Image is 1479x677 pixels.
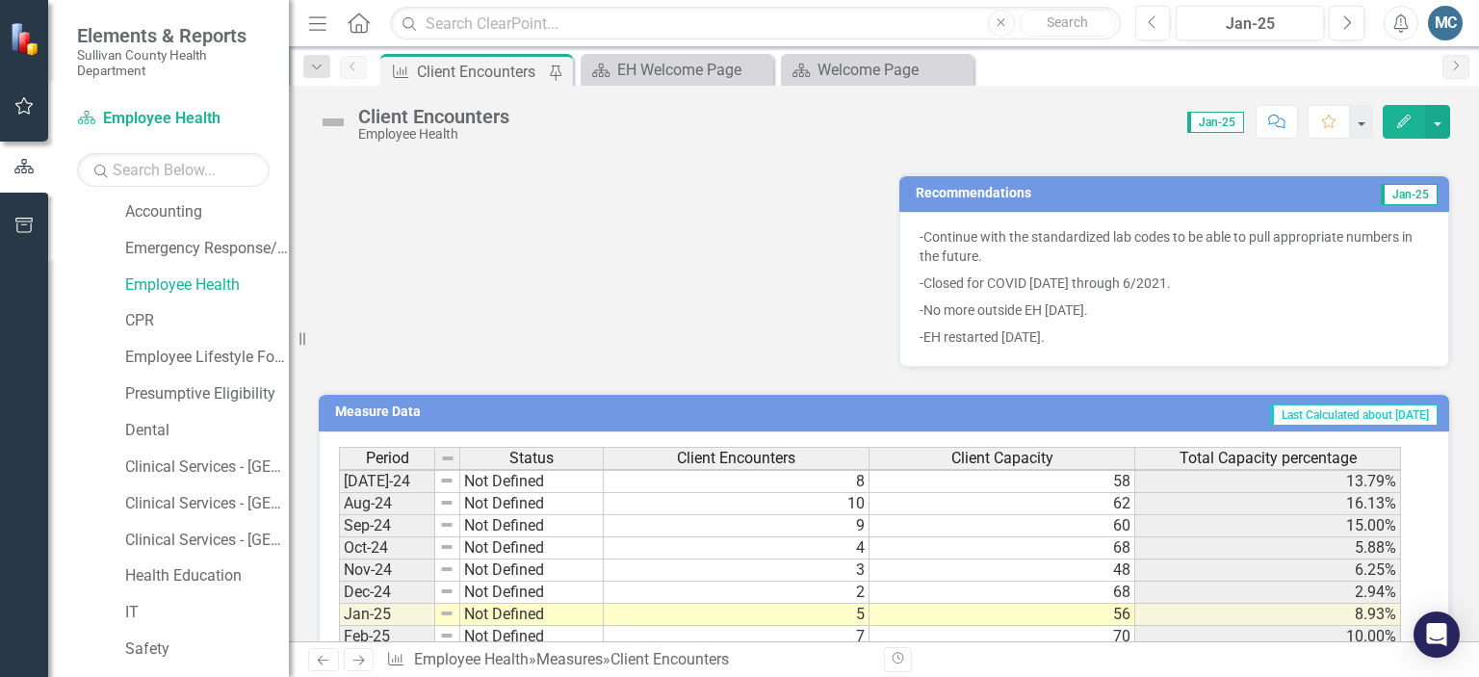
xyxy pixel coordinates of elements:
[77,108,270,130] a: Employee Health
[366,450,409,467] span: Period
[339,560,435,582] td: Nov-24
[125,530,289,552] a: Clinical Services - [GEOGRAPHIC_DATA]
[125,456,289,479] a: Clinical Services - [GEOGRAPHIC_DATA]
[604,560,869,582] td: 3
[604,604,869,626] td: 5
[460,604,604,626] td: Not Defined
[869,493,1135,515] td: 62
[439,473,454,488] img: 8DAGhfEEPCf229AAAAAElFTkSuQmCC
[414,650,529,668] a: Employee Health
[677,450,795,467] span: Client Encounters
[1381,184,1438,205] span: Jan-25
[77,24,270,47] span: Elements & Reports
[439,517,454,533] img: 8DAGhfEEPCf229AAAAAElFTkSuQmCC
[869,604,1135,626] td: 56
[335,404,706,419] h3: Measure Data
[1135,560,1401,582] td: 6.25%
[125,347,289,369] a: Employee Lifestyle Focus
[339,471,435,493] td: [DATE]-24
[339,515,435,537] td: Sep-24
[439,539,454,555] img: 8DAGhfEEPCf229AAAAAElFTkSuQmCC
[1047,14,1088,30] span: Search
[920,227,1429,270] p: -Continue with the standardized lab codes to be able to pull appropriate numbers in the future.
[509,450,554,467] span: Status
[604,626,869,648] td: 7
[1135,493,1401,515] td: 16.13%
[1187,112,1244,133] span: Jan-25
[125,238,289,260] a: Emergency Response/PHEP
[1270,404,1438,426] span: Last Calculated about [DATE]
[125,201,289,223] a: Accounting
[1180,450,1357,467] span: Total Capacity percentage
[339,537,435,560] td: Oct-24
[460,582,604,604] td: Not Defined
[10,21,43,55] img: ClearPoint Strategy
[439,495,454,510] img: 8DAGhfEEPCf229AAAAAElFTkSuQmCC
[1135,626,1401,648] td: 10.00%
[439,628,454,643] img: 8DAGhfEEPCf229AAAAAElFTkSuQmCC
[386,649,869,671] div: » »
[1020,10,1116,37] button: Search
[77,47,270,79] small: Sullivan County Health Department
[604,582,869,604] td: 2
[460,626,604,648] td: Not Defined
[604,537,869,560] td: 4
[460,515,604,537] td: Not Defined
[1135,582,1401,604] td: 2.94%
[125,420,289,442] a: Dental
[869,560,1135,582] td: 48
[536,650,603,668] a: Measures
[339,582,435,604] td: Dec-24
[460,493,604,515] td: Not Defined
[869,471,1135,493] td: 58
[1135,471,1401,493] td: 13.79%
[1135,515,1401,537] td: 15.00%
[460,537,604,560] td: Not Defined
[125,565,289,587] a: Health Education
[604,471,869,493] td: 8
[817,58,969,82] div: Welcome Page
[390,7,1120,40] input: Search ClearPoint...
[604,493,869,515] td: 10
[125,493,289,515] a: Clinical Services - [GEOGRAPHIC_DATA] ([PERSON_NAME])
[1414,612,1460,658] div: Open Intercom Messenger
[439,606,454,621] img: 8DAGhfEEPCf229AAAAAElFTkSuQmCC
[1135,537,1401,560] td: 5.88%
[358,127,509,142] div: Employee Health
[786,58,969,82] a: Welcome Page
[951,450,1053,467] span: Client Capacity
[339,626,435,648] td: Feb-25
[869,626,1135,648] td: 70
[869,515,1135,537] td: 60
[920,270,1429,297] p: -Closed for COVID [DATE] through 6/2021.
[339,493,435,515] td: Aug-24
[358,106,509,127] div: Client Encounters
[440,451,455,466] img: 8DAGhfEEPCf229AAAAAElFTkSuQmCC
[585,58,768,82] a: EH Welcome Page
[604,515,869,537] td: 9
[125,274,289,297] a: Employee Health
[920,324,1429,347] p: -EH restarted [DATE].
[1428,6,1463,40] button: MC
[417,60,544,84] div: Client Encounters
[125,383,289,405] a: Presumptive Eligibility
[460,471,604,493] td: Not Defined
[125,638,289,661] a: Safety
[610,650,729,668] div: Client Encounters
[1182,13,1317,36] div: Jan-25
[460,560,604,582] td: Not Defined
[1176,6,1324,40] button: Jan-25
[869,537,1135,560] td: 68
[920,297,1429,324] p: -No more outside EH [DATE].
[869,582,1135,604] td: 68
[318,107,349,138] img: Not Defined
[916,186,1263,200] h3: Recommendations
[339,604,435,626] td: Jan-25
[125,310,289,332] a: CPR
[77,153,270,187] input: Search Below...
[439,584,454,599] img: 8DAGhfEEPCf229AAAAAElFTkSuQmCC
[1135,604,1401,626] td: 8.93%
[439,561,454,577] img: 8DAGhfEEPCf229AAAAAElFTkSuQmCC
[125,602,289,624] a: IT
